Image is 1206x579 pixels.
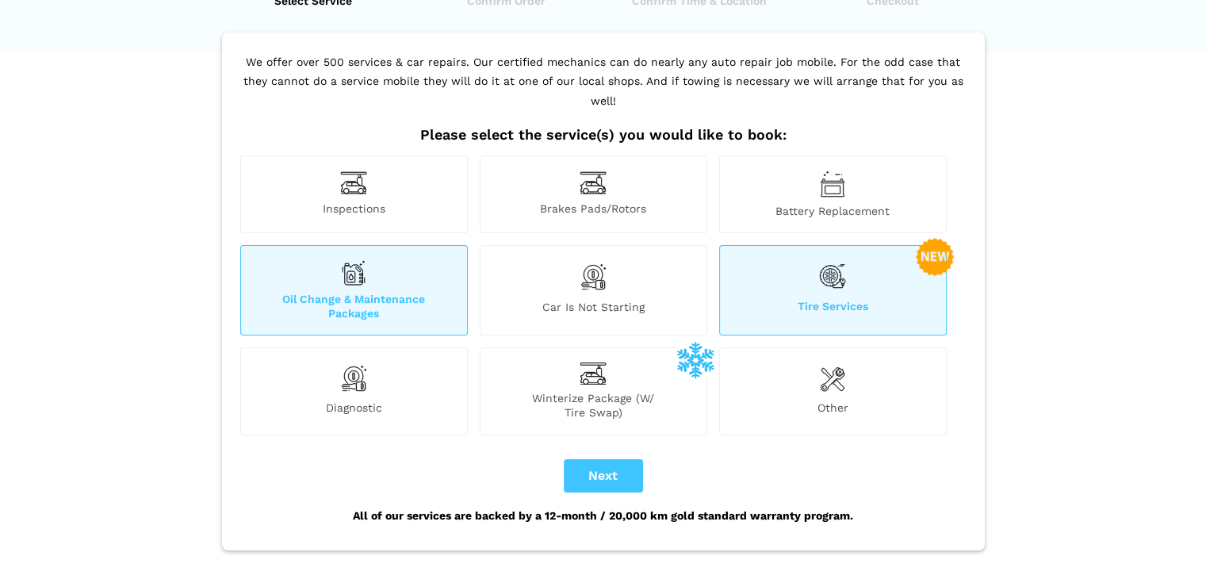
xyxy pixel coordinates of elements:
span: Car is not starting [480,300,706,320]
span: Tire Services [720,299,946,320]
p: We offer over 500 services & car repairs. Our certified mechanics can do nearly any auto repair j... [236,52,971,127]
span: Winterize Package (W/ Tire Swap) [480,391,706,420]
div: All of our services are backed by a 12-month / 20,000 km gold standard warranty program. [236,493,971,539]
span: Oil Change & Maintenance Packages [241,292,467,320]
span: Brakes Pads/Rotors [480,201,706,218]
span: Other [720,401,946,420]
span: Diagnostic [241,401,467,420]
img: winterize-icon_1.png [676,340,714,378]
button: Next [564,459,643,493]
span: Battery Replacement [720,204,946,218]
h2: Please select the service(s) you would like to book: [236,126,971,144]
span: Inspections [241,201,467,218]
img: new-badge-2-48.png [916,238,954,276]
